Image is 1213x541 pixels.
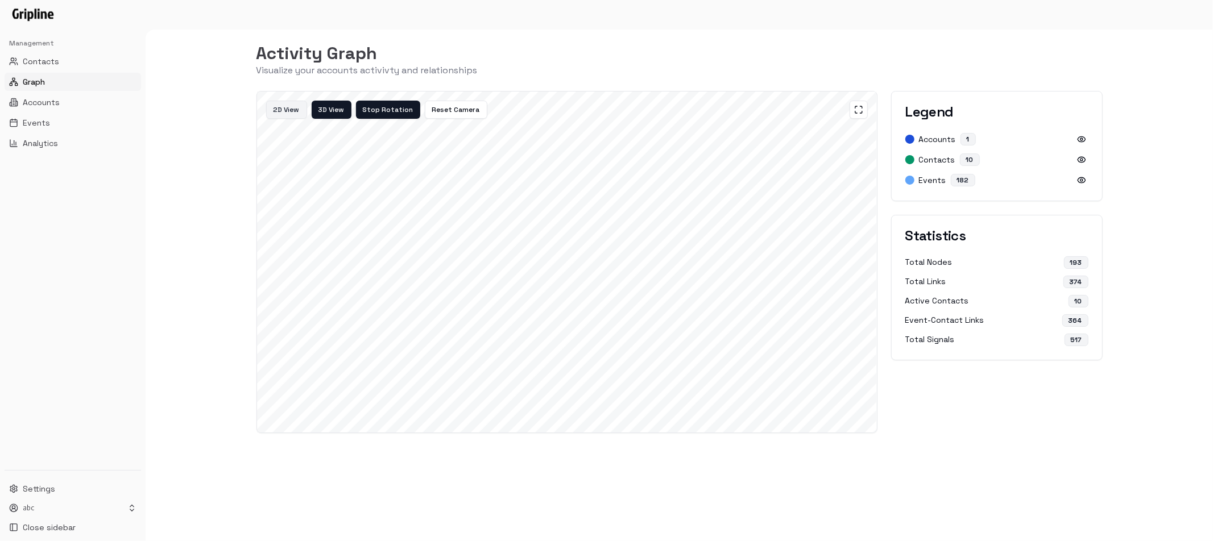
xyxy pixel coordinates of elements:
button: Stop Rotation [356,101,420,119]
h1: Activity Graph [256,43,478,64]
button: 2D View [266,101,307,119]
button: Toggle Sidebar [141,30,150,541]
span: Analytics [23,138,58,149]
span: Events [919,174,946,186]
img: Logo [9,3,56,23]
h3: Statistics [905,229,1088,243]
div: 1 [961,133,976,145]
span: Contacts [919,154,955,165]
span: Total Signals [905,334,955,346]
span: Close sidebar [23,522,76,533]
span: Graph [23,76,45,88]
div: 364 [1062,314,1088,327]
div: 10 [1069,295,1088,307]
h3: Legend [905,105,1088,119]
p: Visualize your accounts activivty and relationships [256,64,478,77]
button: 3D View [312,101,351,119]
span: Active Contacts [905,295,969,307]
button: Settings [5,480,141,498]
button: Analytics [5,134,141,152]
button: Close sidebar [5,518,141,536]
span: Total Links [905,276,946,288]
span: Contacts [23,56,59,67]
button: Events [5,114,141,132]
p: abc [23,503,34,514]
button: Graph [5,73,141,91]
div: 10 [960,153,980,166]
div: 182 [951,174,975,186]
div: 517 [1065,334,1088,346]
div: 374 [1063,276,1088,288]
span: Event-Contact Links [905,314,984,327]
span: Settings [23,483,55,494]
button: abc [5,500,141,516]
span: Accounts [23,97,60,108]
button: Contacts [5,52,141,70]
div: Management [5,34,141,52]
div: 193 [1064,256,1088,269]
span: Total Nodes [905,256,953,269]
button: Reset Camera [425,101,487,119]
button: Accounts [5,93,141,111]
span: Events [23,117,50,128]
span: Accounts [919,134,956,145]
